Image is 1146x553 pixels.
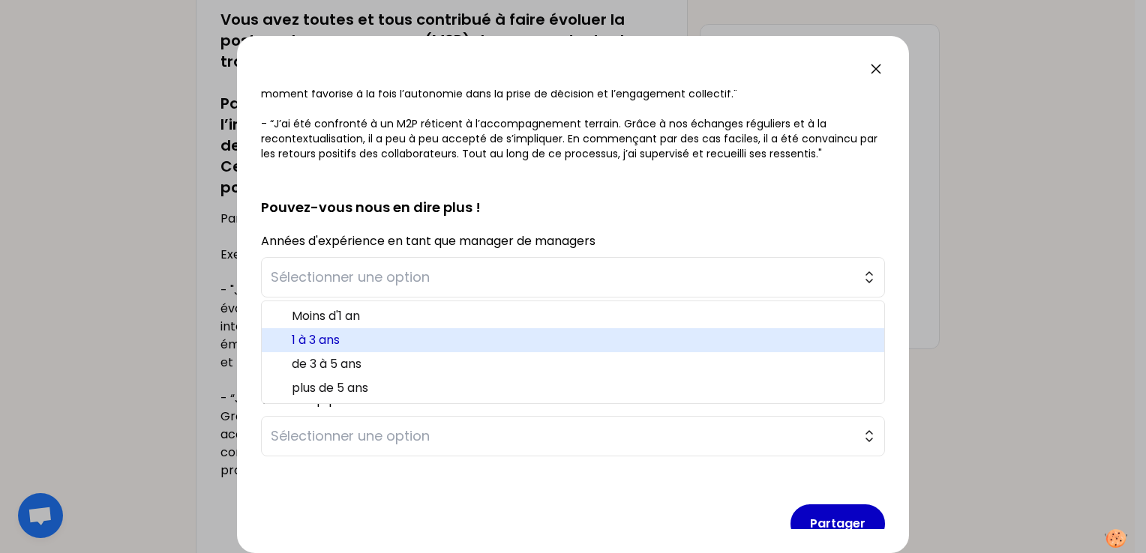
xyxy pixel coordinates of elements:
[790,504,885,543] button: Partager
[292,355,872,373] span: de 3 à 5 ans
[261,257,885,297] button: Sélectionner une option
[261,300,885,404] ul: Sélectionner une option
[261,232,595,250] label: Années d'expérience en tant que manager de managers
[292,307,872,325] span: Moins d'1 an
[292,379,872,397] span: plus de 5 ans
[271,426,854,447] span: Sélectionner une option
[271,267,854,288] span: Sélectionner une option
[292,331,872,349] span: 1 à 3 ans
[261,416,885,456] button: Sélectionner une option
[261,173,885,218] h2: Pouvez-vous nous en dire plus !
